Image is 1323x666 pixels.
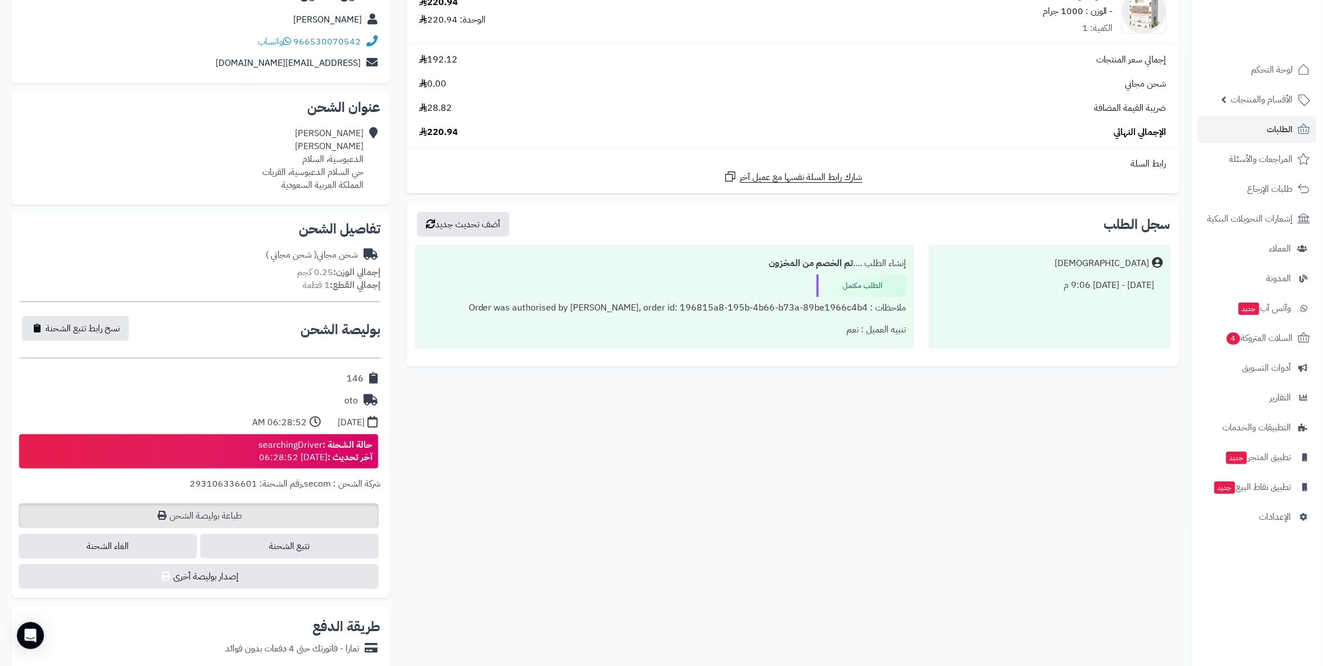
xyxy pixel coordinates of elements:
span: رقم الشحنة: 293106336601 [190,477,302,490]
a: [EMAIL_ADDRESS][DOMAIN_NAME] [216,56,361,70]
h2: بوليصة الشحن [301,323,380,336]
div: oto [344,394,358,407]
span: شارك رابط السلة نفسها مع عميل آخر [740,171,863,184]
span: الأقسام والمنتجات [1231,92,1293,107]
a: التطبيقات والخدمات [1198,414,1316,441]
span: جديد [1226,452,1247,464]
a: العملاء [1198,235,1316,262]
span: لوحة التحكم [1252,62,1293,78]
button: نسخ رابط تتبع الشحنة [22,316,129,341]
div: الوحدة: 220.94 [419,13,486,26]
a: إشعارات التحويلات البنكية [1198,205,1316,232]
a: المراجعات والأسئلة [1198,146,1316,173]
span: العملاء [1270,241,1291,256]
div: الطلب مكتمل [817,274,907,297]
div: 146 [347,372,364,385]
div: شحن مجاني [266,249,358,262]
a: المدونة [1198,265,1316,292]
span: الإجمالي النهائي [1114,126,1167,139]
a: 966530070542 [293,35,361,48]
a: وآتس آبجديد [1198,295,1316,322]
div: 06:28:52 AM [252,416,307,429]
small: 0.25 كجم [297,265,380,279]
h3: سجل الطلب [1104,218,1170,231]
a: التقارير [1198,384,1316,411]
a: تطبيق المتجرجديد [1198,444,1316,471]
span: 220.94 [419,126,458,139]
a: طباعة بوليصة الشحن [19,503,379,528]
a: الإعدادات [1198,503,1316,530]
span: نسخ رابط تتبع الشحنة [46,322,120,335]
a: أدوات التسويق [1198,354,1316,381]
a: تتبع الشحنة [200,534,379,559]
strong: آخر تحديث : [328,451,373,464]
span: الغاء الشحنة [19,534,197,559]
strong: حالة الشحنة : [322,438,373,452]
button: إصدار بوليصة أخرى [19,564,379,589]
a: شارك رابط السلة نفسها مع عميل آخر [724,170,863,184]
span: ضريبة القيمة المضافة [1094,102,1167,115]
small: - الوزن : 1000 جرام [1043,4,1113,18]
span: أدوات التسويق [1243,360,1291,376]
span: 4 [1226,332,1241,345]
a: تطبيق نقاط البيعجديد [1198,474,1316,501]
div: searchingDriver [DATE] 06:28:52 [258,439,373,465]
div: إنشاء الطلب .... [423,253,907,274]
span: وآتس آب [1237,300,1291,316]
h2: عنوان الشحن [20,101,380,114]
div: تمارا - فاتورتك حتى 4 دفعات بدون فوائد [225,642,359,655]
span: جديد [1214,481,1235,494]
span: إشعارات التحويلات البنكية [1208,211,1293,227]
a: السلات المتروكة4 [1198,325,1316,352]
h2: تفاصيل الشحن [20,222,380,236]
span: الطلبات [1267,121,1293,137]
div: تنبيه العميل : نعم [423,319,907,341]
span: 0.00 [419,78,446,91]
span: المدونة [1267,271,1291,286]
div: Open Intercom Messenger [17,622,44,649]
span: تطبيق نقاط البيع [1213,479,1291,495]
span: 192.12 [419,53,458,66]
span: السلات المتروكة [1226,330,1293,346]
strong: إجمالي الوزن: [333,265,380,279]
a: الطلبات [1198,116,1316,143]
h2: طريقة الدفع [312,620,380,633]
span: ( شحن مجاني ) [266,248,317,262]
small: 1 قطعة [303,278,380,292]
span: إجمالي سعر المنتجات [1096,53,1167,66]
img: logo-2.png [1246,15,1312,38]
a: واتساب [258,35,291,48]
span: تطبيق المتجر [1225,449,1291,465]
a: [PERSON_NAME] [293,13,362,26]
div: رابط السلة [411,157,1175,170]
div: [DEMOGRAPHIC_DATA] [1055,257,1150,270]
span: طلبات الإرجاع [1248,181,1293,197]
div: , [20,478,380,503]
a: طلبات الإرجاع [1198,175,1316,202]
span: الإعدادات [1259,509,1291,525]
span: جديد [1239,303,1259,315]
div: [PERSON_NAME] [PERSON_NAME] الدعبوسية، السلام حي السلام الدعبوسية، القريات المملكة العربية السعودية [262,127,364,191]
strong: إجمالي القطع: [330,278,380,292]
span: التطبيقات والخدمات [1223,420,1291,435]
span: المراجعات والأسئلة [1230,151,1293,167]
b: تم الخصم من المخزون [769,256,854,270]
div: [DATE] [338,416,365,429]
span: شركة الشحن : secom [304,477,380,490]
span: شحن مجاني [1125,78,1167,91]
button: أضف تحديث جديد [417,212,509,237]
div: ملاحظات : Order was authorised by [PERSON_NAME], order id: 196815a8-195b-4b66-b73a-89be1966c4b4 [423,297,907,319]
span: التقارير [1270,390,1291,406]
div: الكمية: 1 [1082,22,1113,35]
div: [DATE] - [DATE] 9:06 م [936,274,1163,296]
span: 28.82 [419,102,452,115]
a: لوحة التحكم [1198,56,1316,83]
